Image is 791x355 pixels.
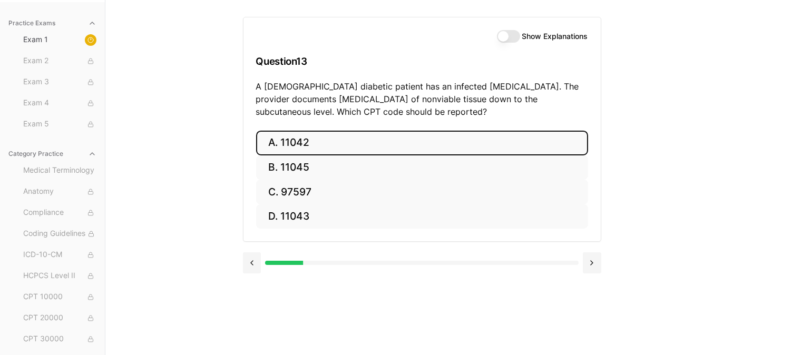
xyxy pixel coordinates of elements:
button: HCPCS Level II [19,268,101,284]
span: CPT 10000 [23,291,96,303]
button: Anatomy [19,183,101,200]
span: CPT 30000 [23,333,96,345]
button: CPT 30000 [19,331,101,348]
button: Exam 2 [19,53,101,70]
button: Category Practice [4,145,101,162]
h3: Question 13 [256,46,588,77]
p: A [DEMOGRAPHIC_DATA] diabetic patient has an infected [MEDICAL_DATA]. The provider documents [MED... [256,80,588,118]
button: Medical Terminology [19,162,101,179]
span: Exam 4 [23,97,96,109]
span: Anatomy [23,186,96,198]
span: Compliance [23,207,96,219]
span: Exam 5 [23,119,96,130]
button: Coding Guidelines [19,225,101,242]
span: HCPCS Level II [23,270,96,282]
button: B. 11045 [256,155,588,180]
button: Exam 5 [19,116,101,133]
span: Coding Guidelines [23,228,96,240]
button: Compliance [19,204,101,221]
span: CPT 20000 [23,312,96,324]
button: Exam 1 [19,32,101,48]
span: Exam 2 [23,55,96,67]
button: ICD-10-CM [19,246,101,263]
button: Exam 3 [19,74,101,91]
span: Exam 1 [23,34,96,46]
button: CPT 20000 [19,310,101,327]
button: Exam 4 [19,95,101,112]
span: ICD-10-CM [23,249,96,261]
span: Exam 3 [23,76,96,88]
button: Practice Exams [4,15,101,32]
button: CPT 10000 [19,289,101,305]
label: Show Explanations [522,33,588,40]
span: Medical Terminology [23,165,96,176]
button: A. 11042 [256,131,588,155]
button: D. 11043 [256,204,588,229]
button: C. 97597 [256,180,588,204]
